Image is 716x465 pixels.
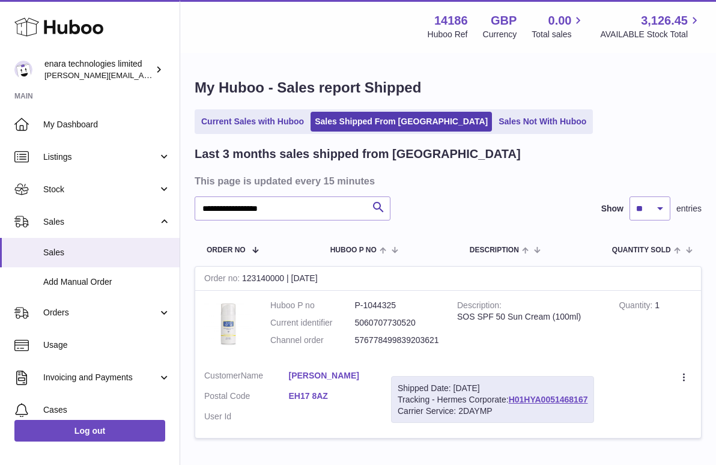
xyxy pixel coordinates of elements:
div: Tracking - Hermes Corporate: [391,376,594,424]
a: 0.00 Total sales [532,13,585,40]
span: Usage [43,339,171,351]
strong: Quantity [619,300,655,313]
td: 1 [610,291,701,361]
h3: This page is updated every 15 minutes [195,174,699,187]
a: Current Sales with Huboo [197,112,308,132]
h1: My Huboo - Sales report Shipped [195,78,702,97]
span: Description [470,246,519,254]
div: enara technologies limited [44,58,153,81]
span: 0.00 [548,13,572,29]
h2: Last 3 months sales shipped from [GEOGRAPHIC_DATA] [195,146,521,162]
dt: Huboo P no [270,300,355,311]
a: H01HYA0051468167 [509,395,588,404]
div: Carrier Service: 2DAYMP [398,406,587,417]
span: Huboo P no [330,246,377,254]
dd: 5060707730520 [355,317,440,329]
img: Dee@enara.co [14,61,32,79]
dt: User Id [204,411,289,422]
a: Sales Shipped From [GEOGRAPHIC_DATA] [311,112,492,132]
span: Invoicing and Payments [43,372,158,383]
span: Quantity Sold [612,246,671,254]
img: 1746804264.jpg [204,300,252,348]
span: Order No [207,246,246,254]
strong: Description [457,300,502,313]
span: 3,126.45 [641,13,688,29]
span: Sales [43,216,158,228]
a: 3,126.45 AVAILABLE Stock Total [600,13,702,40]
strong: 14186 [434,13,468,29]
strong: Order no [204,273,242,286]
div: 123140000 | [DATE] [195,267,701,291]
dt: Postal Code [204,391,289,405]
div: SOS SPF 50 Sun Cream (100ml) [457,311,601,323]
a: Log out [14,420,165,442]
span: Add Manual Order [43,276,171,288]
span: Listings [43,151,158,163]
div: Shipped Date: [DATE] [398,383,587,394]
a: [PERSON_NAME] [289,370,374,381]
a: EH17 8AZ [289,391,374,402]
a: Sales Not With Huboo [494,112,590,132]
dt: Name [204,370,289,384]
div: Currency [483,29,517,40]
strong: GBP [491,13,517,29]
span: Sales [43,247,171,258]
dt: Current identifier [270,317,355,329]
span: entries [676,203,702,214]
label: Show [601,203,623,214]
dd: 576778499839203621 [355,335,440,346]
span: AVAILABLE Stock Total [600,29,702,40]
span: [PERSON_NAME][EMAIL_ADDRESS][DOMAIN_NAME] [44,70,241,80]
span: Customer [204,371,241,380]
dt: Channel order [270,335,355,346]
span: Stock [43,184,158,195]
dd: P-1044325 [355,300,440,311]
span: Total sales [532,29,585,40]
div: Huboo Ref [428,29,468,40]
span: Cases [43,404,171,416]
span: Orders [43,307,158,318]
span: My Dashboard [43,119,171,130]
